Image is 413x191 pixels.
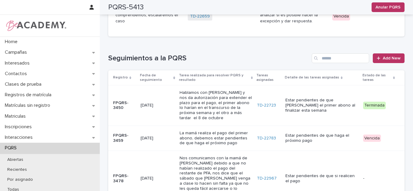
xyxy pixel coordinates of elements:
p: Interacciones [2,135,37,140]
div: Terminada [363,102,386,109]
p: Estar pendientes de que si realicen el pago [285,173,358,184]
p: FPQRS-3450 [113,100,136,111]
p: Estar pendientes de que [PERSON_NAME] el primer abono al finalizar esta semana [285,98,358,113]
p: Matrículas sin registro [2,103,55,108]
a: TD-22967 [257,176,277,181]
p: FPQRS-3478 [113,173,136,184]
p: Registro [113,74,128,81]
p: Matriculas [2,113,31,119]
p: Tareas asignadas [256,72,281,83]
input: Search [312,53,369,63]
button: Anular PQRS [372,2,405,12]
p: - [363,176,395,181]
span: Add New [383,56,401,60]
p: [DATE] [141,103,175,108]
p: La mamá realiza el pago del primer abono, debemos estar pendientes de que haga el próximo pago [180,131,252,146]
p: Recientes [2,167,32,172]
tr: FPQRS-3459[DATE]La mamá realiza el pago del primer abono, debemos estar pendientes de que haga el... [108,126,405,151]
p: comprendemos, escalaremos el caso [115,12,180,25]
p: Interesados [2,60,34,66]
h1: Seguimientos a la PQRS [108,54,309,63]
p: Tarea realizada para resolver PQRS y resultado [179,72,250,83]
p: Hablamos con [PERSON_NAME] y nos da autorización para extender el plazo para el pago, el primer a... [180,90,252,121]
a: TD-22783 [257,136,276,141]
a: Add New [373,53,405,63]
p: Home [2,39,22,45]
p: FPQRS-3459 [113,133,136,143]
p: Estado de las tareas [363,72,392,83]
p: PQRS [2,145,21,151]
p: Abiertas [2,157,28,162]
h2: PQRS-5413 [108,3,144,12]
a: TD-22659 [190,13,210,20]
p: Estar pendientes de que haga el próximo pago [285,133,358,143]
p: Contactos [2,71,32,77]
tr: FPQRS-3450[DATE]Hablamos con [PERSON_NAME] y nos da autorización para extender el plazo para el p... [108,85,405,126]
p: Detalle de las tareas asignadas [285,74,339,81]
p: analizar si es posible hacer la excepción y dar respuesta. [260,12,325,25]
img: WPrjXfSUmiLcdUfaYY4Q [5,20,67,32]
a: TD-22723 [257,103,276,108]
p: [DATE] [141,136,175,141]
div: Vencida [363,135,381,142]
p: Inscripciones [2,124,37,130]
span: Anular PQRS [376,4,401,10]
p: [DATE] [141,176,175,181]
p: Clases de prueba [2,81,46,87]
p: Fecha de seguimiento [140,72,172,83]
p: Registros de matrícula [2,92,56,98]
p: Campañas [2,49,32,55]
div: Vencida [332,12,350,21]
p: Por asignado [2,177,38,182]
